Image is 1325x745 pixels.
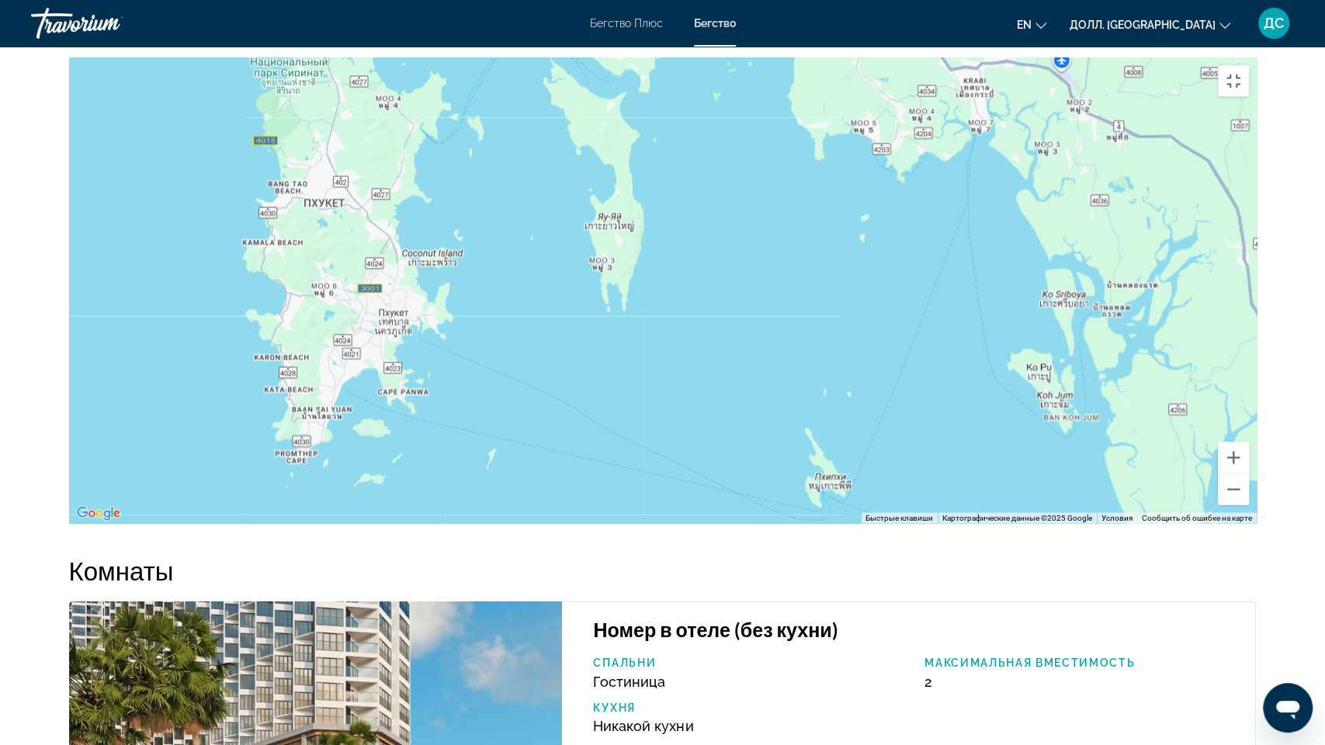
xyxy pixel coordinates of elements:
[1101,513,1132,521] a: Условия (ссылка откроется в новой вкладке)
[73,503,124,523] a: Откройте эту область на Картах Google (в новом окне)
[924,656,1135,668] ya-tr-span: Максимальная Вместимость
[1254,7,1294,40] button: Пользовательское меню
[1070,13,1230,36] button: Изменить валюту
[1070,19,1216,31] ya-tr-span: Долл. [GEOGRAPHIC_DATA]
[590,17,663,29] a: Бегство Плюс
[1101,513,1132,521] ya-tr-span: Условия
[593,617,838,640] ya-tr-span: Номер в отеле (без кухни)
[1017,13,1046,36] button: Изменить язык
[1263,683,1313,733] iframe: Кнопка запуска окна обмена сообщениями
[31,3,186,43] a: Травориум
[1218,473,1249,504] button: Уменьшить
[942,513,1092,521] ya-tr-span: Картографические данные ©2025 Google
[924,673,932,689] span: 2
[593,656,656,668] ya-tr-span: Спальни
[865,512,933,523] button: Быстрые клавиши
[593,673,665,689] ya-tr-span: Гостиница
[593,717,693,733] ya-tr-span: Никакой кухни
[73,503,124,523] img: Google
[1218,65,1249,96] button: Включить полноэкранный режим
[593,701,635,713] ya-tr-span: Кухня
[1142,513,1252,521] a: Сообщить об ошибке на карте
[1218,442,1249,473] button: Увеличить
[1017,19,1032,31] ya-tr-span: en
[1264,15,1284,31] ya-tr-span: ДС
[69,554,174,585] ya-tr-span: Комнаты
[865,513,933,521] ya-tr-span: Быстрые клавиши
[694,17,736,29] a: Бегство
